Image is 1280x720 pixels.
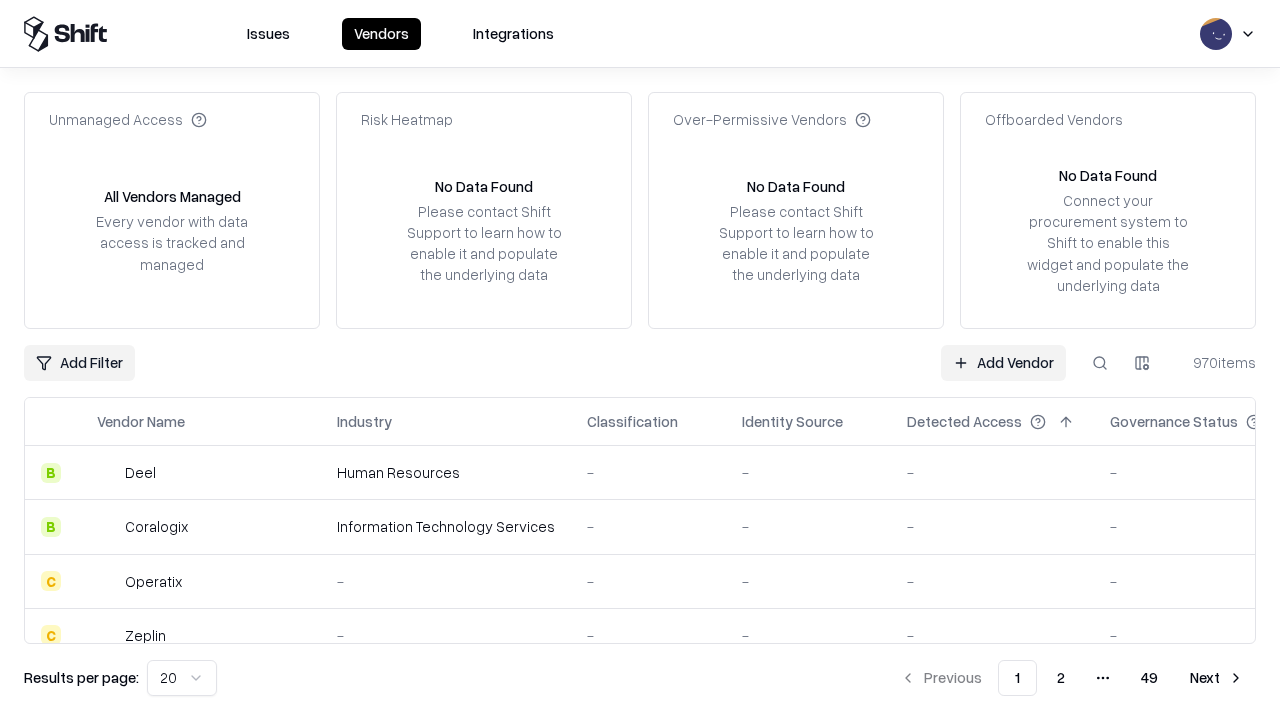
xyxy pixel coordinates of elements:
[587,411,678,432] div: Classification
[342,18,421,50] button: Vendors
[907,411,1022,432] div: Detected Access
[337,516,555,537] div: Information Technology Services
[1110,411,1238,432] div: Governance Status
[587,516,710,537] div: -
[104,186,241,207] div: All Vendors Managed
[907,516,1078,537] div: -
[41,625,61,645] div: C
[235,18,302,50] button: Issues
[907,462,1078,483] div: -
[1125,660,1174,696] button: 49
[125,625,166,646] div: Zeplin
[435,176,533,197] div: No Data Found
[742,516,875,537] div: -
[587,571,710,592] div: -
[673,109,871,130] div: Over-Permissive Vendors
[361,109,453,130] div: Risk Heatmap
[337,571,555,592] div: -
[49,109,207,130] div: Unmanaged Access
[1178,660,1256,696] button: Next
[941,345,1066,381] a: Add Vendor
[97,463,117,483] img: Deel
[337,411,392,432] div: Industry
[41,517,61,537] div: B
[337,625,555,646] div: -
[742,462,875,483] div: -
[907,625,1078,646] div: -
[97,571,117,591] img: Operatix
[998,660,1037,696] button: 1
[587,625,710,646] div: -
[41,571,61,591] div: C
[907,571,1078,592] div: -
[89,211,255,274] div: Every vendor with data access is tracked and managed
[1025,190,1191,296] div: Connect your procurement system to Shift to enable this widget and populate the underlying data
[97,411,185,432] div: Vendor Name
[742,571,875,592] div: -
[125,462,156,483] div: Deel
[985,109,1123,130] div: Offboarded Vendors
[461,18,566,50] button: Integrations
[1059,165,1157,186] div: No Data Found
[587,462,710,483] div: -
[747,176,845,197] div: No Data Found
[1041,660,1081,696] button: 2
[401,201,567,286] div: Please contact Shift Support to learn how to enable it and populate the underlying data
[125,571,182,592] div: Operatix
[713,201,879,286] div: Please contact Shift Support to learn how to enable it and populate the underlying data
[24,667,139,688] p: Results per page:
[24,345,135,381] button: Add Filter
[1176,352,1256,373] div: 970 items
[742,625,875,646] div: -
[337,462,555,483] div: Human Resources
[97,517,117,537] img: Coralogix
[888,660,1256,696] nav: pagination
[742,411,843,432] div: Identity Source
[125,516,188,537] div: Coralogix
[97,625,117,645] img: Zeplin
[41,463,61,483] div: B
